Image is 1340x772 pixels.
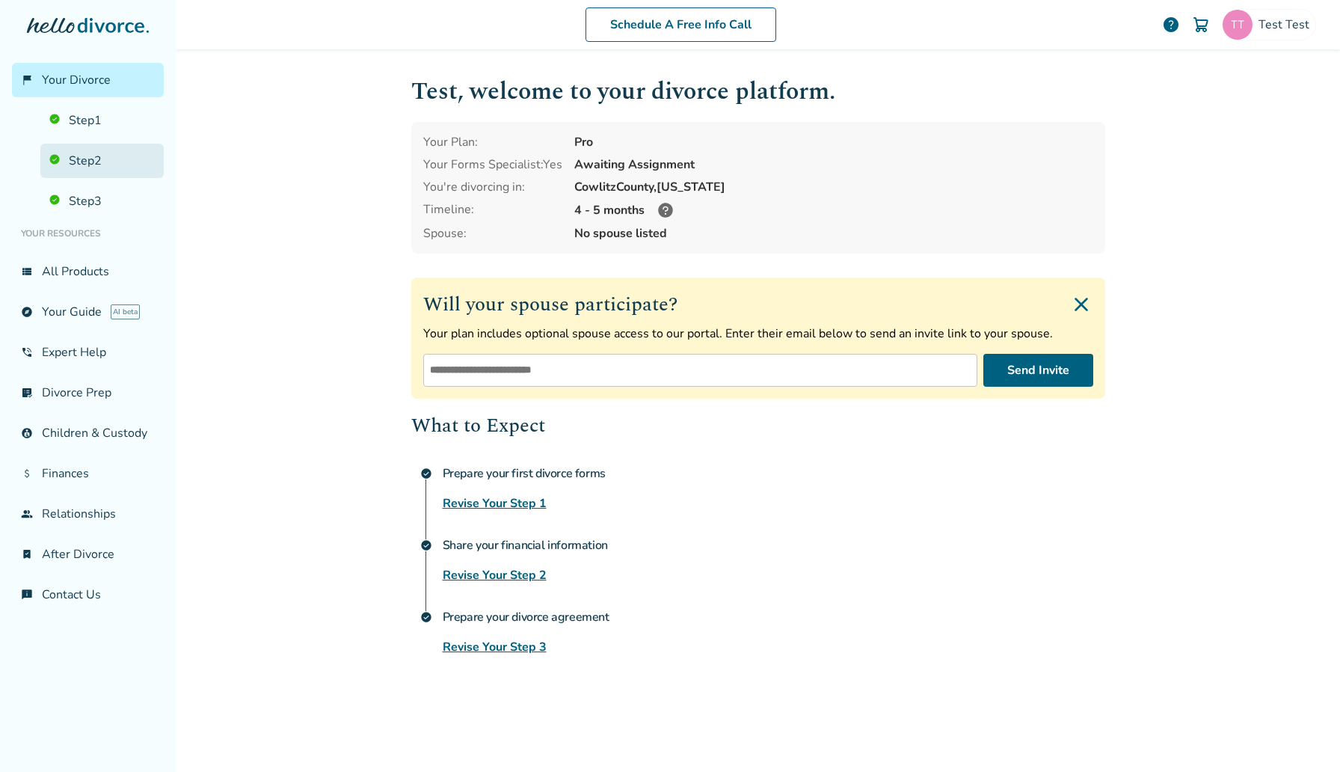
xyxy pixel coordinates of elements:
[21,589,33,601] span: chat_info
[423,201,562,219] div: Timeline:
[420,539,432,551] span: check_circle
[21,508,33,520] span: group
[574,156,1093,173] div: Awaiting Assignment
[443,494,547,512] a: Revise Your Step 1
[983,354,1093,387] button: Send Invite
[423,225,562,242] span: Spouse:
[443,566,547,584] a: Revise Your Step 2
[12,537,164,572] a: bookmark_checkAfter Divorce
[423,134,562,150] div: Your Plan:
[12,295,164,329] a: exploreYour GuideAI beta
[21,306,33,318] span: explore
[21,427,33,439] span: account_child
[423,289,1093,319] h2: Will your spouse participate?
[574,179,1093,195] div: Cowlitz County, [US_STATE]
[40,184,164,218] a: Step3
[411,73,1105,110] h1: Test , welcome to your divorce platform.
[1069,292,1093,316] img: Close invite form
[574,134,1093,150] div: Pro
[21,468,33,480] span: attach_money
[12,218,164,248] li: Your Resources
[1258,16,1315,33] span: Test Test
[423,325,1093,342] p: Your plan includes optional spouse access to our portal. Enter their email below to send an invit...
[12,376,164,410] a: list_alt_checkDivorce Prep
[12,497,164,531] a: groupRelationships
[1223,10,1253,40] img: sephiroth.jedidiah@freedrops.org
[420,468,432,480] span: check_circle
[443,530,1105,560] h4: Share your financial information
[21,548,33,560] span: bookmark_check
[443,602,1105,632] h4: Prepare your divorce agreement
[40,144,164,178] a: Step2
[574,201,1093,219] div: 4 - 5 months
[420,611,432,623] span: check_circle
[1265,700,1340,772] iframe: Chat Widget
[586,7,776,42] a: Schedule A Free Info Call
[12,456,164,491] a: attach_moneyFinances
[12,578,164,612] a: chat_infoContact Us
[111,304,140,319] span: AI beta
[443,459,1105,488] h4: Prepare your first divorce forms
[1192,16,1210,34] img: Cart
[21,266,33,278] span: view_list
[411,411,1105,441] h2: What to Expect
[423,179,562,195] div: You're divorcing in:
[574,225,1093,242] span: No spouse listed
[21,74,33,86] span: flag_2
[21,387,33,399] span: list_alt_check
[12,335,164,370] a: phone_in_talkExpert Help
[12,254,164,289] a: view_listAll Products
[42,72,111,88] span: Your Divorce
[40,103,164,138] a: Step1
[1162,16,1180,34] a: help
[21,346,33,358] span: phone_in_talk
[12,63,164,97] a: flag_2Your Divorce
[423,156,562,173] div: Your Forms Specialist: Yes
[443,638,547,656] a: Revise Your Step 3
[12,416,164,450] a: account_childChildren & Custody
